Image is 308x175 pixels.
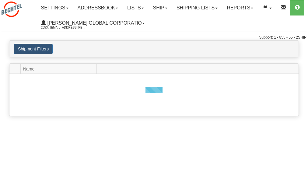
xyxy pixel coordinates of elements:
[2,2,22,17] img: logo2553.jpg
[149,0,172,15] a: Ship
[172,0,222,15] a: Shipping lists
[46,20,142,26] span: [PERSON_NAME] Global Corporatio
[73,0,123,15] a: Addressbook
[37,0,73,15] a: Settings
[123,0,148,15] a: Lists
[2,35,306,40] div: Support: 1 - 855 - 55 - 2SHIP
[14,44,53,54] button: Shipment Filters
[222,0,258,15] a: Reports
[41,25,87,31] span: 2553 / [EMAIL_ADDRESS][PERSON_NAME][DOMAIN_NAME]
[37,15,149,31] a: [PERSON_NAME] Global Corporatio 2553 / [EMAIL_ADDRESS][PERSON_NAME][DOMAIN_NAME]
